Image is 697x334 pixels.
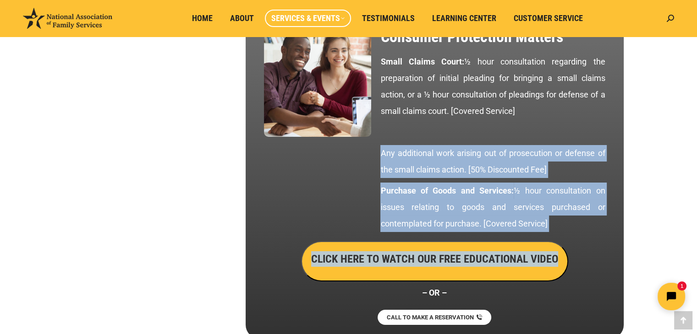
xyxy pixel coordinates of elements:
[514,13,583,23] span: Customer Service
[535,275,693,318] iframe: Tidio Chat
[356,10,421,27] a: Testimonials
[271,13,345,23] span: Services & Events
[301,241,568,281] button: CLICK HERE TO WATCH OUR FREE EDUCATIONAL VIDEO
[264,29,372,137] img: Consumer Protection Matters
[378,310,491,325] a: CALL TO MAKE A RESERVATION
[380,183,605,232] p: ½ hour consultation on issues relating to goods and services purchased or contemplated for purcha...
[230,13,254,23] span: About
[426,10,503,27] a: Learning Center
[362,13,415,23] span: Testimonials
[192,13,213,23] span: Home
[186,10,219,27] a: Home
[301,255,568,264] a: CLICK HERE TO WATCH OUR FREE EDUCATIONAL VIDEO
[380,57,464,66] strong: Small Claims Court:
[507,10,589,27] a: Customer Service
[432,13,496,23] span: Learning Center
[380,54,605,119] p: ½ hour consultation regarding the preparation of initial pleading for bringing a small claims act...
[23,8,112,29] img: National Association of Family Services
[380,186,514,195] strong: Purchase of Goods and Services:
[224,10,260,27] a: About
[380,29,605,44] h2: Consumer Protection Matters
[311,251,558,267] h3: CLICK HERE TO WATCH OUR FREE EDUCATIONAL VIDEO
[380,145,605,178] p: Any additional work arising out of prosecution or defense of the small claims action. [50% Discou...
[387,314,474,320] span: CALL TO MAKE A RESERVATION
[422,288,447,297] strong: – OR –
